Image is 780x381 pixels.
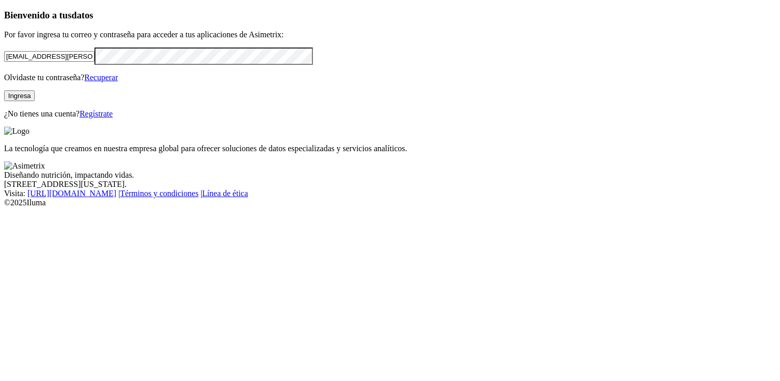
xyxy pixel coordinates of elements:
p: Por favor ingresa tu correo y contraseña para acceder a tus aplicaciones de Asimetrix: [4,30,776,39]
a: Términos y condiciones [120,189,199,198]
h3: Bienvenido a tus [4,10,776,21]
a: Línea de ética [202,189,248,198]
input: Tu correo [4,51,94,62]
p: Olvidaste tu contraseña? [4,73,776,82]
div: Visita : | | [4,189,776,198]
button: Ingresa [4,90,35,101]
div: [STREET_ADDRESS][US_STATE]. [4,180,776,189]
img: Logo [4,127,30,136]
p: La tecnología que creamos en nuestra empresa global para ofrecer soluciones de datos especializad... [4,144,776,153]
span: datos [71,10,93,20]
a: Recuperar [84,73,118,82]
p: ¿No tienes una cuenta? [4,109,776,118]
div: Diseñando nutrición, impactando vidas. [4,171,776,180]
a: Regístrate [80,109,113,118]
img: Asimetrix [4,161,45,171]
div: © 2025 Iluma [4,198,776,207]
a: [URL][DOMAIN_NAME] [28,189,116,198]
